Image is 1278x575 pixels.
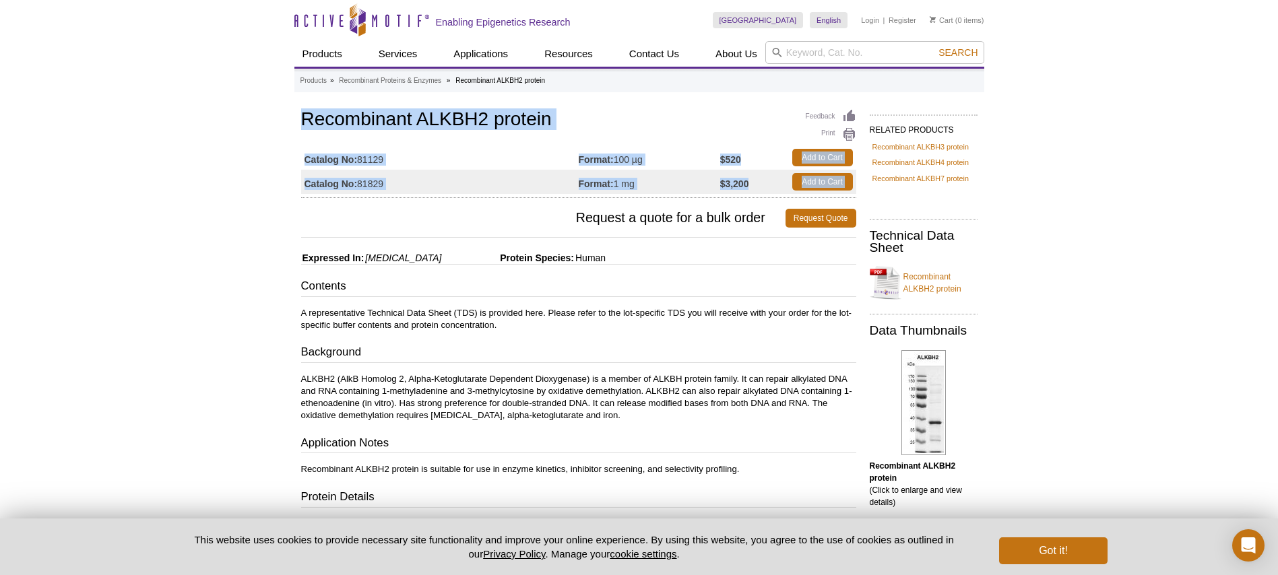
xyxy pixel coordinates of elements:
[483,548,545,560] a: Privacy Policy
[339,75,441,87] a: Recombinant Proteins & Enzymes
[579,178,614,190] strong: Format:
[707,41,765,67] a: About Us
[301,307,856,331] p: A representative Technical Data Sheet (TDS) is provided here. Please refer to the lot-specific TD...
[901,350,946,455] img: Recombinant ALKBH2 protein
[806,109,856,124] a: Feedback
[872,172,969,184] a: Recombinant ALKBH7 protein
[301,252,364,263] span: Expressed In:
[930,12,984,28] li: (0 items)
[436,16,571,28] h2: Enabling Epigenetics Research
[301,170,579,194] td: 81829
[870,461,956,483] b: Recombinant ALKBH2 protein
[621,41,687,67] a: Contact Us
[294,41,350,67] a: Products
[870,460,978,508] p: (Click to enlarge and view details)
[610,548,676,560] button: cookie settings
[861,15,879,25] a: Login
[870,325,978,337] h2: Data Thumbnails
[330,77,334,84] li: »
[999,537,1107,564] button: Got it!
[444,252,574,263] span: Protein Species:
[806,127,856,142] a: Print
[810,12,848,28] a: English
[455,77,545,84] li: Recombinant ALKBH2 protein
[792,173,853,191] a: Add to Cart
[870,230,978,254] h2: Technical Data Sheet
[305,154,358,166] strong: Catalog No:
[930,16,936,23] img: Your Cart
[720,154,741,166] strong: $520
[872,156,969,168] a: Recombinant ALKBH4 protein
[305,178,358,190] strong: Catalog No:
[300,75,327,87] a: Products
[301,463,856,475] p: Recombinant ALKBH2 protein is suitable for use in enzyme kinetics, inhibitor screening, and selec...
[301,373,856,421] p: ALKBH2 (AlkB Homolog 2, Alpha-Ketoglutarate Dependent Dioxygenase) is a member of ALKBH protein f...
[301,209,786,228] span: Request a quote for a bulk order
[786,209,856,228] a: Request Quote
[579,145,720,170] td: 100 µg
[171,533,978,561] p: This website uses cookies to provide necessary site functionality and improve your online experie...
[1232,529,1265,562] div: Open Intercom Messenger
[536,41,601,67] a: Resources
[579,154,614,166] strong: Format:
[720,178,749,190] strong: $3,200
[301,435,856,454] h3: Application Notes
[301,344,856,363] h3: Background
[445,41,516,67] a: Applications
[365,252,441,263] i: [MEDICAL_DATA]
[447,77,451,84] li: »
[301,489,856,508] h3: Protein Details
[934,46,982,59] button: Search
[371,41,426,67] a: Services
[870,263,978,303] a: Recombinant ALKBH2 protein
[301,145,579,170] td: 81129
[792,149,853,166] a: Add to Cart
[301,518,856,542] p: Full length ALKBH2 protein (accession number NP_001001655.1) was expressed in cells with an N-ter...
[889,15,916,25] a: Register
[883,12,885,28] li: |
[872,141,969,153] a: Recombinant ALKBH3 protein
[938,47,978,58] span: Search
[301,109,856,132] h1: Recombinant ALKBH2 protein
[713,12,804,28] a: [GEOGRAPHIC_DATA]
[870,114,978,139] h2: RELATED PRODUCTS
[579,170,720,194] td: 1 mg
[301,278,856,297] h3: Contents
[574,252,606,263] span: Human
[765,41,984,64] input: Keyword, Cat. No.
[930,15,953,25] a: Cart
